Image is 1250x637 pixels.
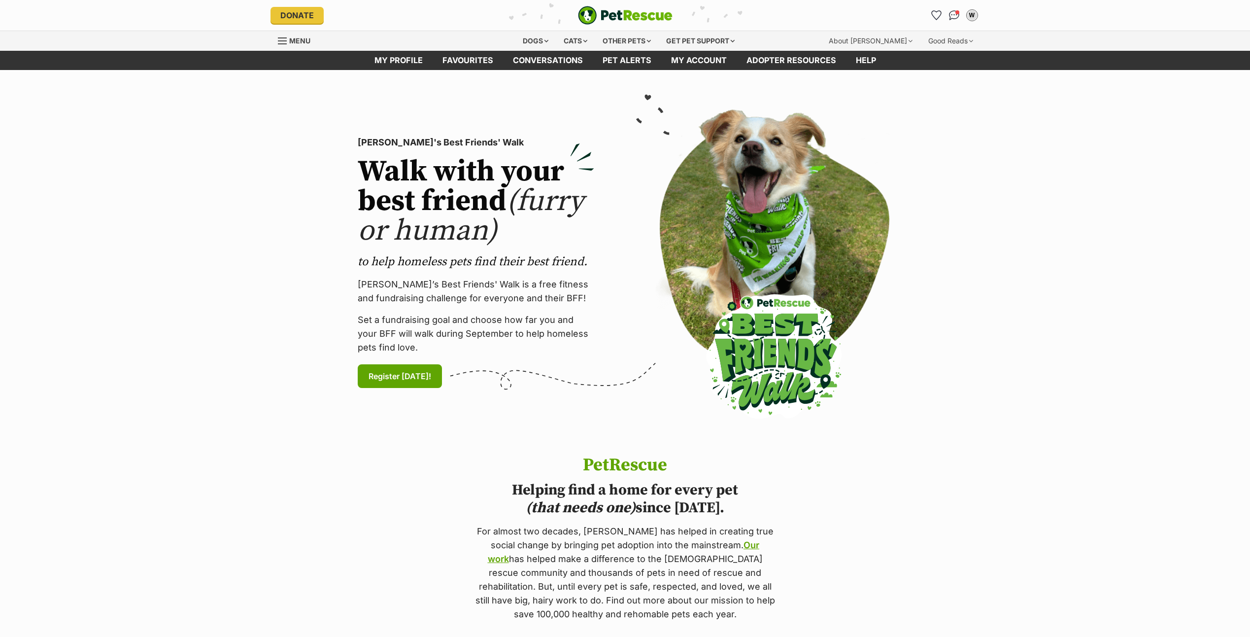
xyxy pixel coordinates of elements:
[593,51,661,70] a: Pet alerts
[358,254,594,270] p: to help homeless pets find their best friend.
[270,7,324,24] a: Donate
[473,525,777,621] p: For almost two decades, [PERSON_NAME] has helped in creating true social change by bringing pet a...
[596,31,658,51] div: Other pets
[358,313,594,354] p: Set a fundraising goal and choose how far you and your BFF will walk during September to help hom...
[278,31,317,49] a: Menu
[358,278,594,305] p: [PERSON_NAME]’s Best Friends' Walk is a free fitness and fundraising challenge for everyone and t...
[822,31,919,51] div: About [PERSON_NAME]
[289,36,310,45] span: Menu
[503,51,593,70] a: conversations
[433,51,503,70] a: Favourites
[358,364,442,388] a: Register [DATE]!
[358,183,584,249] span: (furry or human)
[526,498,636,517] i: (that needs one)
[921,31,980,51] div: Good Reads
[846,51,886,70] a: Help
[557,31,594,51] div: Cats
[659,31,742,51] div: Get pet support
[967,10,977,20] div: W
[369,370,431,382] span: Register [DATE]!
[358,157,594,246] h2: Walk with your best friend
[964,7,980,23] button: My account
[473,481,777,517] h2: Helping find a home for every pet since [DATE].
[929,7,980,23] ul: Account quick links
[578,6,673,25] img: logo-e224e6f780fb5917bec1dbf3a21bbac754714ae5b6737aabdf751b685950b380.svg
[578,6,673,25] a: PetRescue
[473,456,777,475] h1: PetRescue
[365,51,433,70] a: My profile
[949,10,959,20] img: chat-41dd97257d64d25036548639549fe6c8038ab92f7586957e7f3b1b290dea8141.svg
[516,31,555,51] div: Dogs
[737,51,846,70] a: Adopter resources
[661,51,737,70] a: My account
[358,136,594,149] p: [PERSON_NAME]'s Best Friends' Walk
[946,7,962,23] a: Conversations
[929,7,945,23] a: Favourites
